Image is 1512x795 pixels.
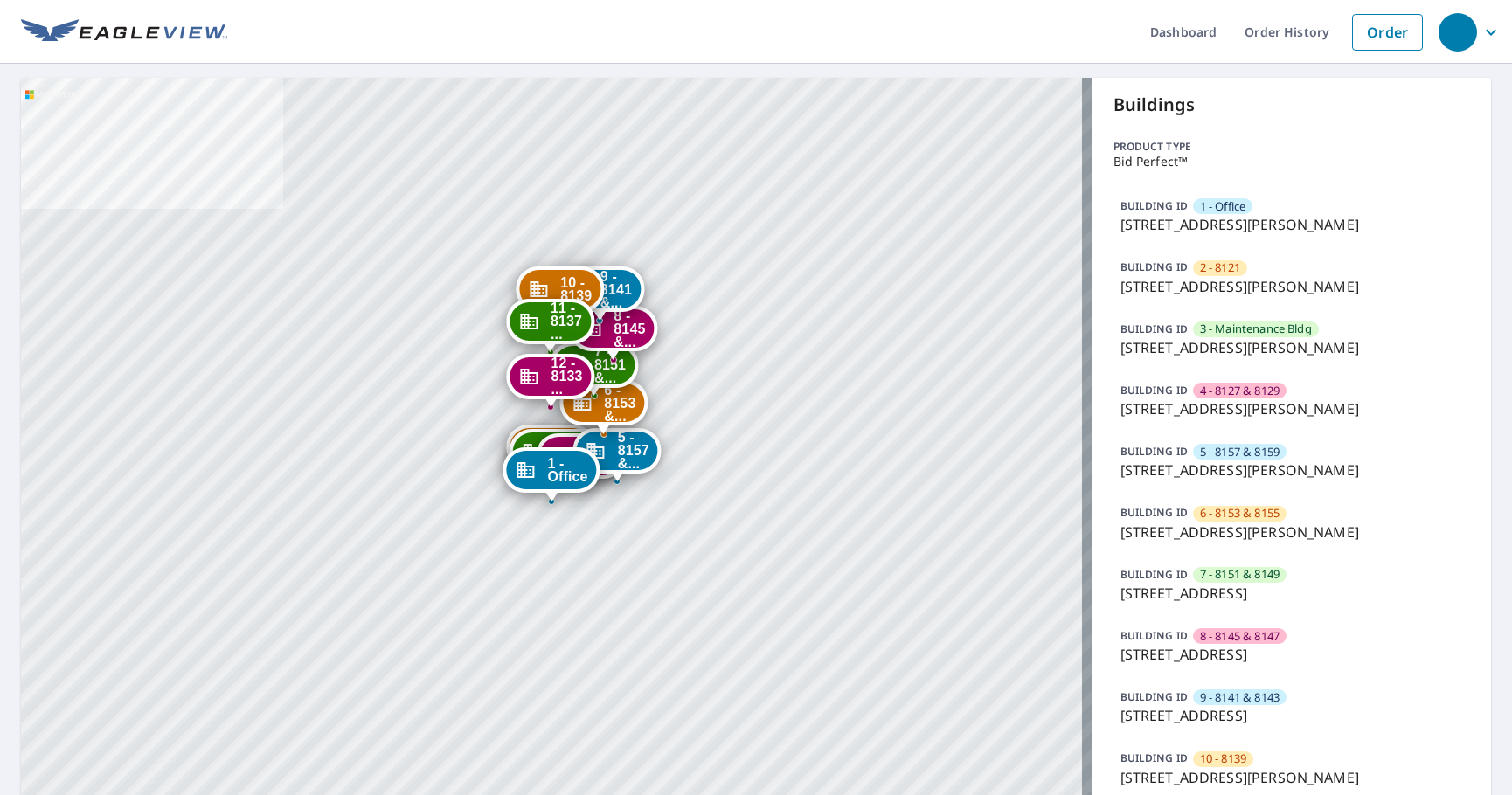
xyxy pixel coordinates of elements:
div: Dropped pin, building 6 - 8153 & 8155, Commercial property, 8153 Barclay St Dallas, TX 75227 [559,380,648,434]
p: [STREET_ADDRESS][PERSON_NAME] [1120,522,1464,543]
p: [STREET_ADDRESS][PERSON_NAME] [1120,276,1464,297]
span: 10 - 8139 [1200,750,1246,767]
p: BUILDING ID [1120,628,1188,643]
span: 8 - 8145 &... [614,309,645,349]
div: Dropped pin, building 4 - 8127 & 8129, Commercial property, 8121 Barclay St Dallas, TX 75227 [537,433,625,487]
div: Dropped pin, building 7 - 8151 & 8149, Commercial property, 2223 Lolita Dr Dallas, TX 75227 [550,342,638,397]
span: 5 - 8157 & 8159 [1200,444,1280,460]
span: 9 - 8141 &... [600,270,632,309]
p: Bid Perfect™ [1113,155,1471,169]
span: 6 - 8153 &... [604,384,635,423]
span: 5 - 8157 &... [618,431,649,470]
p: BUILDING ID [1120,383,1188,397]
p: BUILDING ID [1120,567,1188,582]
div: Dropped pin, building 2 - 8121, Commercial property, 2212 S Buckner Blvd Dallas, TX 75227 [507,425,595,479]
span: 7 - 8151 & 8149 [1200,566,1280,583]
p: [STREET_ADDRESS] [1120,583,1464,604]
p: BUILDING ID [1120,750,1188,765]
span: 8 - 8145 & 8147 [1200,628,1280,645]
p: [STREET_ADDRESS] [1120,644,1464,665]
div: Dropped pin, building 1 - Office, Commercial property, 8125 Barclay St Dallas, TX 75227 [503,447,600,501]
p: BUILDING ID [1120,198,1188,213]
p: [STREET_ADDRESS] [1120,705,1464,726]
p: [STREET_ADDRESS][PERSON_NAME] [1120,398,1464,419]
p: [STREET_ADDRESS][PERSON_NAME] [1120,767,1464,788]
p: [STREET_ADDRESS][PERSON_NAME] [1120,337,1464,358]
span: 7 - 8151 &... [594,345,626,384]
a: Order [1352,14,1423,51]
span: 11 - 8137 ... [551,301,582,341]
div: Dropped pin, building 11 - 8137 & 8135, Commercial property, 2244 S Buckner Blvd Dallas, TX 75227 [506,299,594,353]
div: Dropped pin, building 5 - 8157 & 8159, Commercial property, 8159 Barclay St Dallas, TX 75227 [573,428,662,482]
div: Dropped pin, building 12 - 8133 & 8131, Commercial property, 8117 Barclay St Dallas, TX 75227 [506,354,594,408]
span: 2 - 8121 [1200,259,1240,276]
p: [STREET_ADDRESS][PERSON_NAME] [1120,460,1464,480]
p: [STREET_ADDRESS][PERSON_NAME] [1120,214,1464,235]
div: Dropped pin, building 9 - 8141 & 8143, Commercial property, 2275 Lolita Dr Dallas, TX 75227 [556,266,644,321]
div: Dropped pin, building 3 - Maintenance Bldg, Commercial property, 8125 Barclay St Dallas, TX 75227 [509,429,622,483]
div: Dropped pin, building 8 - 8145 & 8147, Commercial property, 2247 Lolita Dr Dallas, TX 75227 [569,306,657,360]
span: 10 - 8139 [560,276,592,302]
img: EV Logo [21,19,227,45]
span: 9 - 8141 & 8143 [1200,689,1280,706]
p: BUILDING ID [1120,505,1188,520]
span: 1 - Office [1200,198,1246,215]
span: 1 - Office [547,457,587,483]
span: 3 - Maintenance Bldg [1200,321,1312,337]
p: BUILDING ID [1120,689,1188,704]
p: BUILDING ID [1120,259,1188,274]
span: 12 - 8133 ... [551,356,582,396]
p: Product type [1113,139,1471,155]
p: BUILDING ID [1120,321,1188,336]
p: BUILDING ID [1120,444,1188,459]
div: Dropped pin, building 10 - 8139, Commercial property, 2248 S Buckner Blvd Dallas, TX 75227 [516,266,604,321]
p: Buildings [1113,92,1471,118]
span: 6 - 8153 & 8155 [1200,505,1280,522]
span: 4 - 8127 & 8129 [1200,383,1280,399]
